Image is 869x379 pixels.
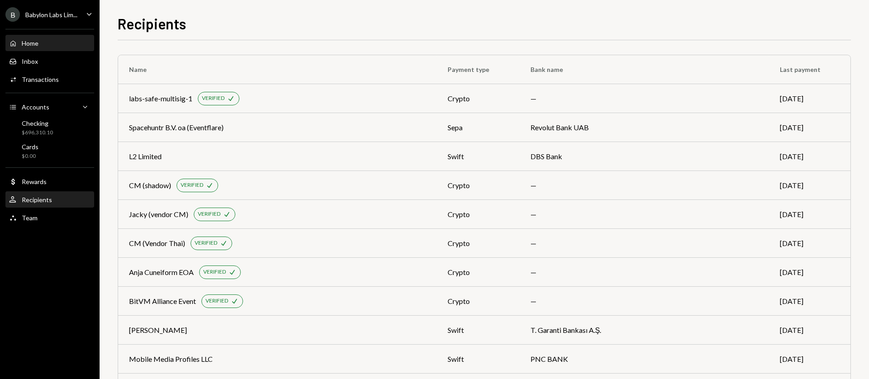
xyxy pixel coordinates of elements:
[205,297,228,305] div: VERIFIED
[520,84,769,113] td: —
[520,287,769,316] td: —
[22,196,52,204] div: Recipients
[448,180,509,191] div: crypto
[129,354,213,365] div: Mobile Media Profiles LLC
[448,209,509,220] div: crypto
[769,316,850,345] td: [DATE]
[129,325,187,336] div: [PERSON_NAME]
[5,71,94,87] a: Transactions
[129,151,162,162] div: L2 Limited
[129,122,224,133] div: Spacehuntr B.V. oa (Eventflare)
[520,171,769,200] td: —
[202,95,224,102] div: VERIFIED
[22,39,38,47] div: Home
[129,180,171,191] div: CM (shadow)
[769,84,850,113] td: [DATE]
[520,55,769,84] th: Bank name
[448,122,509,133] div: sepa
[520,229,769,258] td: —
[520,258,769,287] td: —
[5,191,94,208] a: Recipients
[22,119,53,127] div: Checking
[437,55,520,84] th: Payment type
[448,93,509,104] div: crypto
[448,296,509,307] div: crypto
[769,113,850,142] td: [DATE]
[129,267,194,278] div: Anja Cuneiform EOA
[5,117,94,138] a: Checking$696,310.10
[448,238,509,249] div: crypto
[448,354,509,365] div: swift
[520,113,769,142] td: Revolut Bank UAB
[118,14,186,33] h1: Recipients
[5,209,94,226] a: Team
[22,76,59,83] div: Transactions
[5,99,94,115] a: Accounts
[22,143,38,151] div: Cards
[769,345,850,374] td: [DATE]
[181,181,203,189] div: VERIFIED
[129,238,185,249] div: CM (Vendor Thai)
[520,142,769,171] td: DBS Bank
[22,214,38,222] div: Team
[5,53,94,69] a: Inbox
[769,258,850,287] td: [DATE]
[448,325,509,336] div: swift
[448,151,509,162] div: swift
[22,57,38,65] div: Inbox
[129,93,192,104] div: labs-safe-multisig-1
[520,316,769,345] td: T. Garanti Bankası A.Ş.
[5,35,94,51] a: Home
[769,229,850,258] td: [DATE]
[129,209,188,220] div: Jacky (vendor CM)
[520,200,769,229] td: —
[520,345,769,374] td: PNC BANK
[129,296,196,307] div: BitVM Alliance Event
[5,7,20,22] div: B
[22,152,38,160] div: $0.00
[769,287,850,316] td: [DATE]
[5,140,94,162] a: Cards$0.00
[198,210,220,218] div: VERIFIED
[195,239,217,247] div: VERIFIED
[769,55,850,84] th: Last payment
[22,178,47,185] div: Rewards
[769,171,850,200] td: [DATE]
[25,11,77,19] div: Babylon Labs Lim...
[448,267,509,278] div: crypto
[5,173,94,189] a: Rewards
[22,129,53,137] div: $696,310.10
[118,55,437,84] th: Name
[769,200,850,229] td: [DATE]
[203,268,226,276] div: VERIFIED
[769,142,850,171] td: [DATE]
[22,103,49,111] div: Accounts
